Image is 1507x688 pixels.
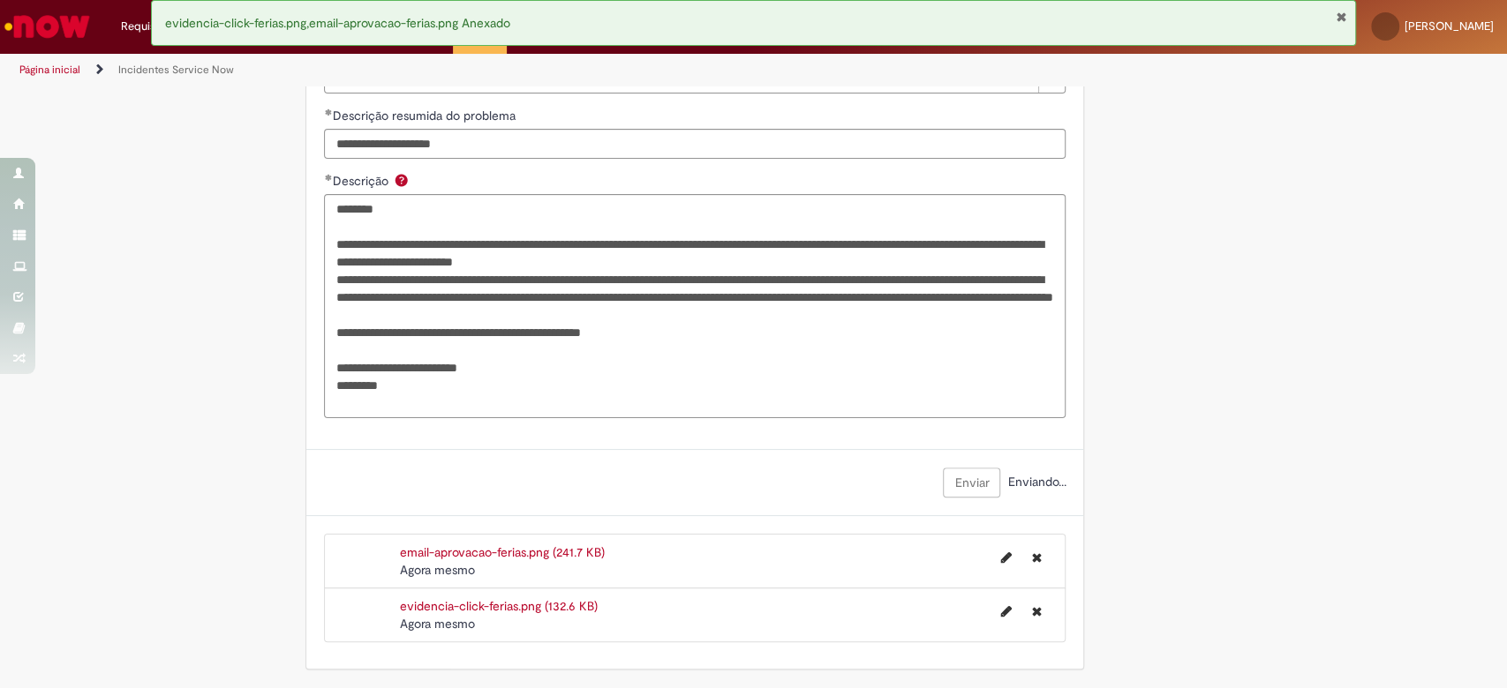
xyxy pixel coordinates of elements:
[324,194,1066,418] textarea: Descrição
[324,108,332,116] span: Obrigatório Preenchido
[165,15,510,31] span: evidencia-click-ferias.png,email-aprovacao-ferias.png Anexado
[13,54,991,86] ul: Trilhas de página
[332,173,391,189] span: Descrição
[990,543,1021,572] button: Editar nome de arquivo email-aprovacao-ferias.png
[324,129,1066,159] input: Descrição resumida do problema
[1335,10,1346,24] button: Fechar Notificação
[400,616,475,632] span: Agora mesmo
[118,63,234,77] a: Incidentes Service Now
[2,9,93,44] img: ServiceNow
[990,597,1021,625] button: Editar nome de arquivo evidencia-click-ferias.png
[121,18,183,35] span: Requisições
[400,598,598,614] a: evidencia-click-ferias.png (132.6 KB)
[1405,19,1494,34] span: [PERSON_NAME]
[1004,474,1066,490] span: Enviando...
[400,544,605,560] a: email-aprovacao-ferias.png (241.7 KB)
[1021,597,1051,625] button: Excluir evidencia-click-ferias.png
[391,173,412,187] span: Ajuda para Descrição
[19,63,80,77] a: Página inicial
[400,562,475,578] span: Agora mesmo
[400,616,475,632] time: 01/09/2025 09:00:07
[1021,543,1051,572] button: Excluir email-aprovacao-ferias.png
[400,562,475,578] time: 01/09/2025 09:00:07
[324,174,332,181] span: Obrigatório Preenchido
[332,108,518,123] span: Descrição resumida do problema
